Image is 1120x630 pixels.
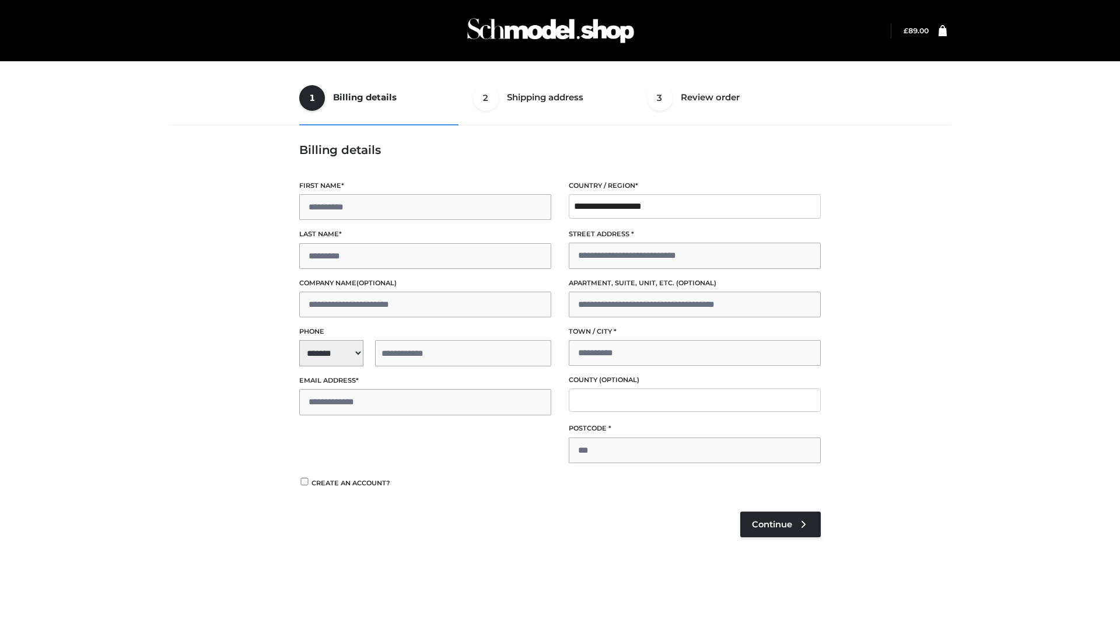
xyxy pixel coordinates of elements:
[569,423,821,434] label: Postcode
[299,180,551,191] label: First name
[599,376,639,384] span: (optional)
[463,8,638,54] img: Schmodel Admin 964
[569,374,821,386] label: County
[904,26,908,35] span: £
[299,143,821,157] h3: Billing details
[676,279,716,287] span: (optional)
[569,278,821,289] label: Apartment, suite, unit, etc.
[311,479,390,487] span: Create an account?
[904,26,929,35] a: £89.00
[356,279,397,287] span: (optional)
[299,278,551,289] label: Company name
[904,26,929,35] bdi: 89.00
[299,478,310,485] input: Create an account?
[299,229,551,240] label: Last name
[740,512,821,537] a: Continue
[299,326,551,337] label: Phone
[299,375,551,386] label: Email address
[569,229,821,240] label: Street address
[752,519,792,530] span: Continue
[569,180,821,191] label: Country / Region
[569,326,821,337] label: Town / City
